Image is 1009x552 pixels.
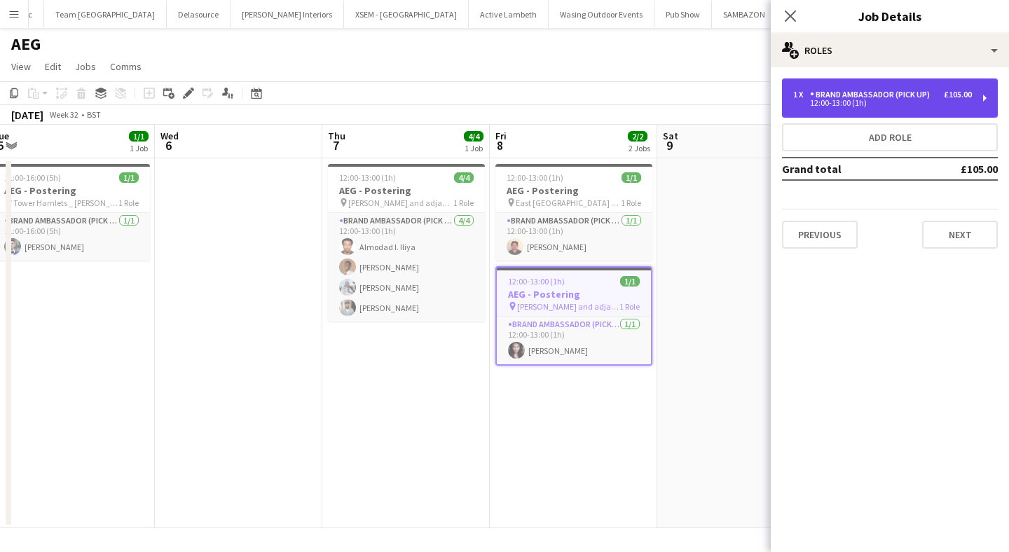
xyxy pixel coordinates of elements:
[782,123,998,151] button: Add role
[328,130,345,142] span: Thu
[326,137,345,153] span: 7
[160,130,179,142] span: Wed
[495,213,652,261] app-card-role: Brand Ambassador (Pick up)1/112:00-13:00 (1h)[PERSON_NAME]
[11,60,31,73] span: View
[793,99,972,106] div: 12:00-13:00 (1h)
[129,131,149,142] span: 1/1
[663,130,678,142] span: Sat
[11,108,43,122] div: [DATE]
[621,198,641,208] span: 1 Role
[339,172,396,183] span: 12:00-13:00 (1h)
[39,57,67,76] a: Edit
[344,1,469,28] button: XSEM - [GEOGRAPHIC_DATA]
[11,34,41,55] h1: AEG
[13,198,118,208] span: Tower Hamlets _ [PERSON_NAME] [PERSON_NAME]
[810,90,935,99] div: Brand Ambassador (Pick up)
[44,1,167,28] button: Team [GEOGRAPHIC_DATA]
[328,164,485,322] app-job-card: 12:00-13:00 (1h)4/4AEG - Postering [PERSON_NAME] and adjacent areas1 RoleBrand Ambassador (Pick u...
[158,137,179,153] span: 6
[628,131,647,142] span: 2/2
[782,158,914,180] td: Grand total
[712,1,777,28] button: SAMBAZON
[495,184,652,197] h3: AEG - Postering
[619,301,640,312] span: 1 Role
[495,164,652,261] app-job-card: 12:00-13:00 (1h)1/1AEG - Postering East [GEOGRAPHIC_DATA] - List of Businesses1 RoleBrand Ambassa...
[517,301,619,312] span: [PERSON_NAME] and adjacent areas
[771,34,1009,67] div: Roles
[497,317,651,364] app-card-role: Brand Ambassador (Pick up)1/112:00-13:00 (1h)[PERSON_NAME]
[493,137,507,153] span: 8
[516,198,621,208] span: East [GEOGRAPHIC_DATA] - List of Businesses
[620,276,640,287] span: 1/1
[495,266,652,366] app-job-card: 12:00-13:00 (1h)1/1AEG - Postering [PERSON_NAME] and adjacent areas1 RoleBrand Ambassador (Pick u...
[4,172,61,183] span: 11:00-16:00 (5h)
[87,109,101,120] div: BST
[464,131,483,142] span: 4/4
[75,60,96,73] span: Jobs
[944,90,972,99] div: £105.00
[6,57,36,76] a: View
[328,213,485,322] app-card-role: Brand Ambassador (Pick up)4/412:00-13:00 (1h)Almodad I. Iliya[PERSON_NAME][PERSON_NAME][PERSON_NAME]
[130,143,148,153] div: 1 Job
[661,137,678,153] span: 9
[629,143,650,153] div: 2 Jobs
[771,7,1009,25] h3: Job Details
[622,172,641,183] span: 1/1
[46,109,81,120] span: Week 32
[507,172,563,183] span: 12:00-13:00 (1h)
[465,143,483,153] div: 1 Job
[469,1,549,28] button: Active Lambeth
[348,198,453,208] span: [PERSON_NAME] and adjacent areas
[119,172,139,183] span: 1/1
[508,276,565,287] span: 12:00-13:00 (1h)
[328,184,485,197] h3: AEG - Postering
[104,57,147,76] a: Comms
[453,198,474,208] span: 1 Role
[167,1,231,28] button: Delasource
[782,221,858,249] button: Previous
[495,130,507,142] span: Fri
[922,221,998,249] button: Next
[793,90,810,99] div: 1 x
[45,60,61,73] span: Edit
[118,198,139,208] span: 1 Role
[231,1,344,28] button: [PERSON_NAME] Interiors
[654,1,712,28] button: Pub Show
[497,288,651,301] h3: AEG - Postering
[69,57,102,76] a: Jobs
[549,1,654,28] button: Wasing Outdoor Events
[110,60,142,73] span: Comms
[454,172,474,183] span: 4/4
[914,158,998,180] td: £105.00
